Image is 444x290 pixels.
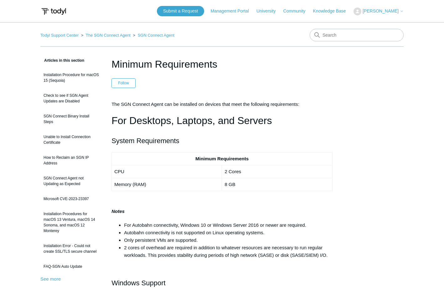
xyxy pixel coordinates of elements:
[86,33,131,38] a: The SGN Connect Agent
[40,193,102,205] a: Microsoft CVE-2023-23397
[40,208,102,237] a: Installation Procedures for macOS 13 Ventura, macOS 14 Sonoma, and macOS 12 Monterey
[138,33,174,38] a: SGN Connect Agent
[310,29,404,41] input: Search
[40,276,61,282] a: See more
[40,131,102,148] a: Unable to Install Connection Certificate
[80,33,132,38] li: The SGN Connect Agent
[195,156,249,161] strong: Minimum Requirements
[132,33,174,38] li: SGN Connect Agent
[40,110,102,128] a: SGN Connect Binary Install Steps
[111,78,136,88] button: Follow Article
[40,69,102,86] a: Installation Procedure for macOS 15 (Sequoia)
[40,172,102,190] a: SGN Connect Agent not Updating as Expected
[124,229,333,236] li: Autobahn connectivity is not supported on Linux operating systems.
[256,8,282,14] a: University
[40,58,84,63] span: Articles in this section
[111,101,299,107] span: The SGN Connect Agent can be installed on devices that meet the following requirements:
[111,137,179,145] span: System Requirements
[222,165,332,178] td: 2 Cores
[211,8,255,14] a: Management Portal
[157,6,204,16] a: Submit a Request
[124,236,333,244] li: Only persistent VMs are supported.
[111,115,272,126] span: For Desktops, Laptops, and Servers
[111,57,333,72] h1: Minimum Requirements
[40,33,79,38] a: Todyl Support Center
[354,8,404,15] button: [PERSON_NAME]
[111,279,165,287] span: Windows Support
[313,8,352,14] a: Knowledge Base
[124,221,333,229] li: For Autobahn connectivity, Windows 10 or Windows Server 2016 or newer are required.
[40,240,102,257] a: Installation Error - Could not create SSL/TLS secure channel
[124,244,333,259] li: 2 cores of overhead are required in addition to whatever resources are necessary to run regular w...
[40,90,102,107] a: Check to see if SGN Agent Updates are Disabled
[40,6,67,17] img: Todyl Support Center Help Center home page
[112,178,222,191] td: Memory (RAM)
[40,152,102,169] a: How to Reclaim an SGN IP Address
[363,8,399,13] span: [PERSON_NAME]
[111,209,125,214] strong: Notes
[40,33,80,38] li: Todyl Support Center
[222,178,332,191] td: 8 GB
[112,165,222,178] td: CPU
[40,261,102,272] a: FAQ-SGN Auto Update
[283,8,312,14] a: Community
